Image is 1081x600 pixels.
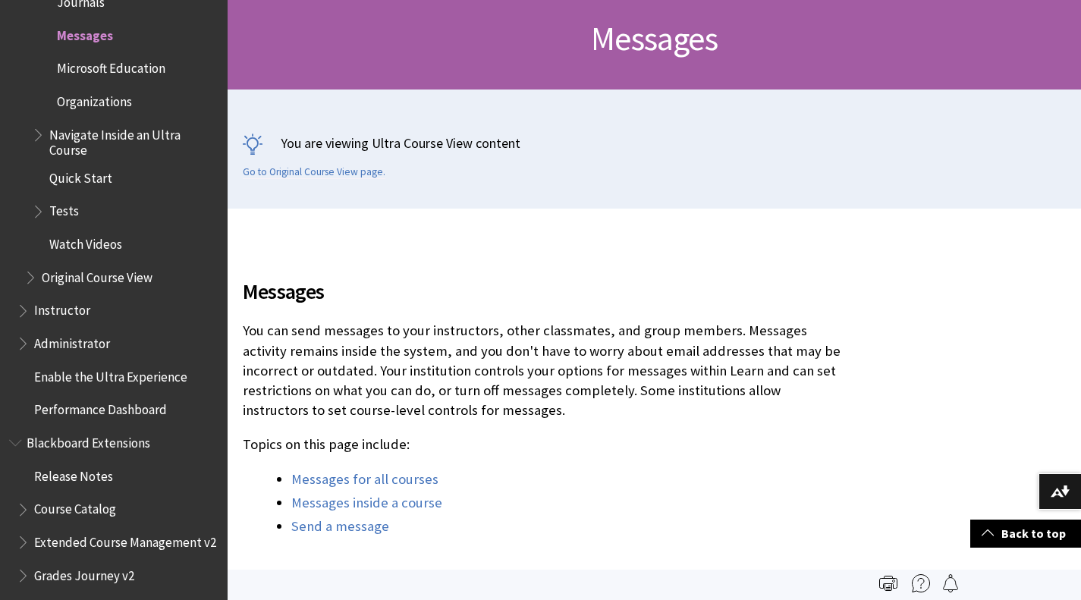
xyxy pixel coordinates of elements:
p: You are viewing Ultra Course View content [243,134,1066,152]
span: Instructor [34,298,90,319]
span: Enable the Ultra Experience [34,364,187,385]
span: Course Catalog [34,497,116,517]
img: More help [912,574,930,592]
img: Follow this page [941,574,960,592]
span: Messages [57,23,113,43]
span: Messages [243,275,841,307]
img: Print [879,574,897,592]
span: Organizations [57,89,132,109]
span: Release Notes [34,463,113,484]
span: Grades Journey v2 [34,563,134,583]
span: Watch Videos [49,231,122,252]
span: Original Course View [42,265,152,285]
span: Tests [49,199,79,219]
span: Microsoft Education [57,56,165,77]
span: Quick Start [49,165,112,186]
span: Messages [591,17,718,59]
span: Navigate Inside an Ultra Course [49,122,217,158]
p: You can send messages to your instructors, other classmates, and group members. Messages activity... [243,321,841,420]
p: Topics on this page include: [243,435,841,454]
a: Back to top [970,520,1081,548]
a: Messages inside a course [291,494,442,512]
a: Messages for all courses [291,470,438,488]
span: Blackboard Extensions [27,430,150,451]
a: Go to Original Course View page. [243,165,385,179]
a: Send a message [291,517,389,536]
span: Performance Dashboard [34,397,167,418]
span: Extended Course Management v2 [34,529,216,550]
span: Administrator [34,331,110,351]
